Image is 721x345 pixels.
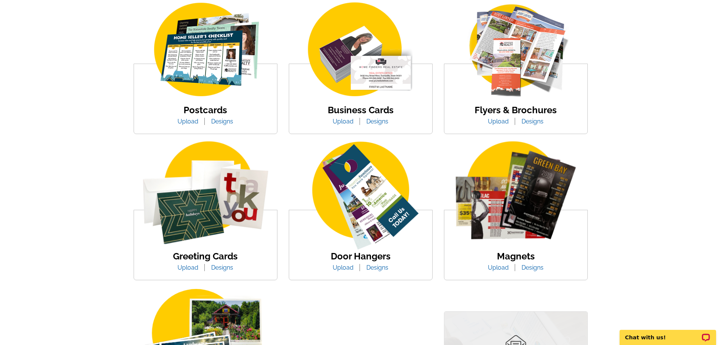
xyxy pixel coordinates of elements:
[615,321,721,345] iframe: LiveChat chat widget
[134,141,277,252] img: greeting-card.png
[444,141,587,252] img: magnets.png
[328,105,394,116] a: Business Cards
[172,264,204,271] a: Upload
[296,0,425,100] img: business-card.png
[331,251,391,262] a: Door Hangers
[327,264,359,271] a: Upload
[289,141,432,252] img: door-hanger-img.png
[482,118,514,125] a: Upload
[516,264,549,271] a: Designs
[327,118,359,125] a: Upload
[482,264,514,271] a: Upload
[475,105,557,116] a: Flyers & Brochures
[497,251,535,262] a: Magnets
[206,118,239,125] a: Designs
[361,118,394,125] a: Designs
[173,251,238,262] a: Greeting Cards
[452,0,580,100] img: flyer-card.png
[206,264,239,271] a: Designs
[184,105,227,116] a: Postcards
[361,264,394,271] a: Designs
[141,0,270,100] img: img_postcard.png
[172,118,204,125] a: Upload
[516,118,549,125] a: Designs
